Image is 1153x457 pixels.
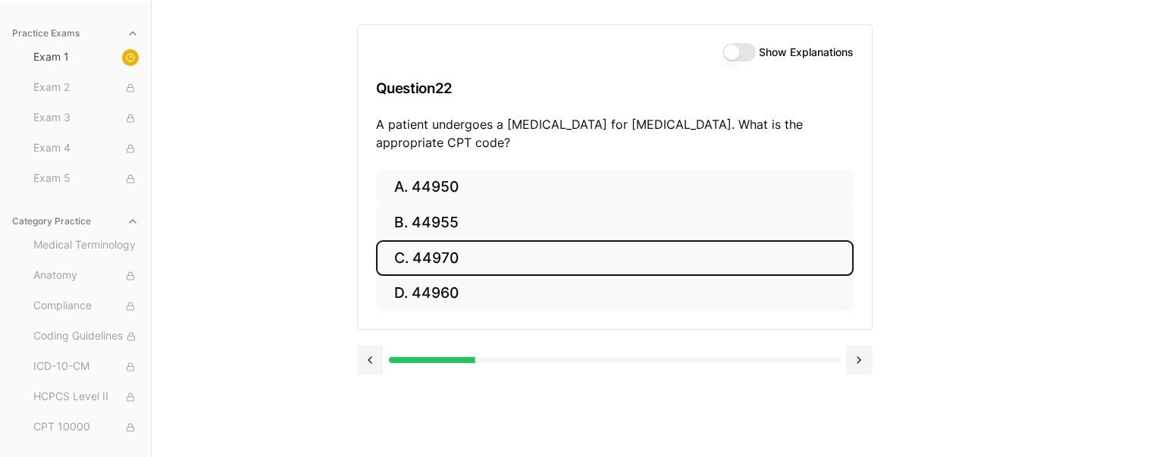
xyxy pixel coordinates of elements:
span: Coding Guidelines [33,328,139,345]
span: Compliance [33,298,139,315]
span: Exam 2 [33,80,139,96]
p: A patient undergoes a [MEDICAL_DATA] for [MEDICAL_DATA]. What is the appropriate CPT code? [376,115,854,152]
button: HCPCS Level II [27,385,145,409]
button: C. 44970 [376,240,854,276]
button: Category Practice [6,209,145,233]
button: Exam 3 [27,106,145,130]
button: Exam 5 [27,167,145,191]
label: Show Explanations [759,47,854,58]
span: CPT 10000 [33,419,139,436]
span: Medical Terminology [33,237,139,254]
button: Exam 2 [27,76,145,100]
button: Anatomy [27,264,145,288]
button: A. 44950 [376,170,854,205]
button: Compliance [27,294,145,318]
button: Medical Terminology [27,233,145,258]
h3: Question 22 [376,66,854,111]
button: ICD-10-CM [27,355,145,379]
button: D. 44960 [376,276,854,311]
button: Practice Exams [6,21,145,45]
span: Exam 4 [33,140,139,157]
button: Exam 1 [27,45,145,70]
span: Exam 3 [33,110,139,127]
button: Exam 4 [27,136,145,161]
button: B. 44955 [376,205,854,241]
span: Anatomy [33,268,139,284]
span: HCPCS Level II [33,389,139,405]
span: Exam 5 [33,171,139,187]
button: CPT 10000 [27,415,145,440]
span: ICD-10-CM [33,358,139,375]
span: Exam 1 [33,49,139,66]
button: Coding Guidelines [27,324,145,349]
